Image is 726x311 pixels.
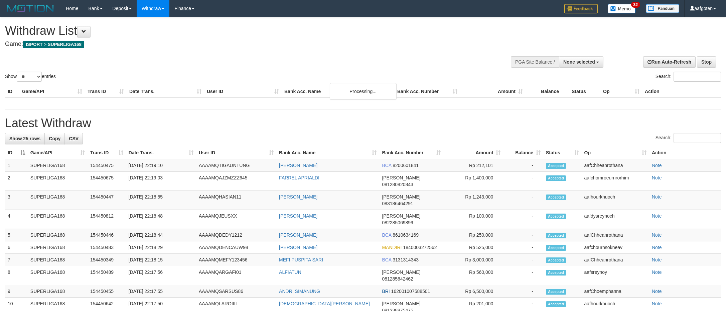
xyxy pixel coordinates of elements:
th: Game/API: activate to sort column ascending [28,147,88,159]
td: SUPERLIGA168 [28,210,88,229]
th: ID [5,85,19,98]
span: BCA [382,163,391,168]
td: aafChheanrothana [582,254,649,266]
td: AAAAMQTIGAUNTUNG [196,159,276,172]
a: Note [652,175,662,180]
td: AAAAMQHASIAN11 [196,191,276,210]
th: Bank Acc. Name [282,85,395,98]
h1: Withdraw List [5,24,477,37]
span: MANDIRI [382,245,402,250]
td: Rp 560,000 [443,266,503,285]
td: SUPERLIGA168 [28,191,88,210]
a: Note [652,232,662,238]
td: - [503,254,543,266]
th: Amount [460,85,526,98]
a: FARREL APRIALDI [279,175,319,180]
td: 5 [5,229,28,241]
td: aafdysreynoch [582,210,649,229]
span: Show 25 rows [9,136,40,141]
td: Rp 1,243,000 [443,191,503,210]
th: Bank Acc. Number: activate to sort column ascending [379,147,443,159]
td: AAAAMQJEUSXX [196,210,276,229]
td: aafchournsokneav [582,241,649,254]
img: Feedback.jpg [564,4,598,13]
th: Bank Acc. Name: activate to sort column ascending [276,147,379,159]
span: BCA [382,232,391,238]
span: Accepted [546,163,566,169]
a: CSV [64,133,83,144]
a: Note [652,194,662,200]
td: - [503,210,543,229]
select: Showentries [17,72,42,82]
span: Accepted [546,301,566,307]
a: Note [652,257,662,262]
a: MEFI PUSPITA SARI [279,257,323,262]
a: ANDRI SIMANUNG [279,289,320,294]
td: 2 [5,172,28,191]
a: Note [652,163,662,168]
td: SUPERLIGA168 [28,254,88,266]
span: [PERSON_NAME] [382,301,420,306]
img: Button%20Memo.svg [608,4,636,13]
span: 32 [631,2,640,8]
span: ISPORT > SUPERLIGA168 [23,41,84,48]
th: Trans ID [85,85,127,98]
td: 4 [5,210,28,229]
td: Rp 100,000 [443,210,503,229]
a: Note [652,245,662,250]
td: Rp 6,500,000 [443,285,503,298]
td: 154450483 [88,241,126,254]
label: Show entries [5,72,56,82]
td: SUPERLIGA168 [28,266,88,285]
label: Search: [656,133,721,143]
span: Copy 1840003272562 to clipboard [403,245,437,250]
a: [PERSON_NAME] [279,245,317,250]
th: Date Trans. [127,85,204,98]
a: Copy [44,133,65,144]
div: PGA Site Balance / [511,56,559,68]
a: Note [652,213,662,219]
span: Accepted [546,195,566,200]
span: Accepted [546,257,566,263]
td: AAAAMQAJZMZZZ645 [196,172,276,191]
th: Bank Acc. Number [395,85,460,98]
span: BCA [382,257,391,262]
span: Accepted [546,245,566,251]
td: - [503,241,543,254]
span: Copy 083186464291 to clipboard [382,201,413,206]
a: Note [652,269,662,275]
th: Status: activate to sort column ascending [543,147,582,159]
span: Copy 8610634169 to clipboard [393,232,419,238]
td: - [503,266,543,285]
td: 154450489 [88,266,126,285]
td: [DATE] 22:18:55 [126,191,196,210]
td: Rp 3,000,000 [443,254,503,266]
td: [DATE] 22:18:29 [126,241,196,254]
td: aafsreynoy [582,266,649,285]
td: 154450446 [88,229,126,241]
a: Note [652,301,662,306]
td: SUPERLIGA168 [28,229,88,241]
span: [PERSON_NAME] [382,269,420,275]
a: Note [652,289,662,294]
span: Copy 082285069899 to clipboard [382,220,413,225]
td: AAAAMQSARSUS86 [196,285,276,298]
td: Rp 212,101 [443,159,503,172]
a: ALFIATUN [279,269,301,275]
td: [DATE] 22:18:48 [126,210,196,229]
td: 154450447 [88,191,126,210]
button: None selected [559,56,603,68]
td: [DATE] 22:18:44 [126,229,196,241]
th: ID: activate to sort column descending [5,147,28,159]
td: Rp 1,400,000 [443,172,503,191]
td: AAAAMQDEDY1212 [196,229,276,241]
input: Search: [674,133,721,143]
span: BRI [382,289,390,294]
th: User ID [204,85,282,98]
span: None selected [563,59,595,65]
td: AAAAMQARGAFI01 [196,266,276,285]
th: Status [569,85,600,98]
label: Search: [656,72,721,82]
td: - [503,285,543,298]
td: SUPERLIGA168 [28,241,88,254]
